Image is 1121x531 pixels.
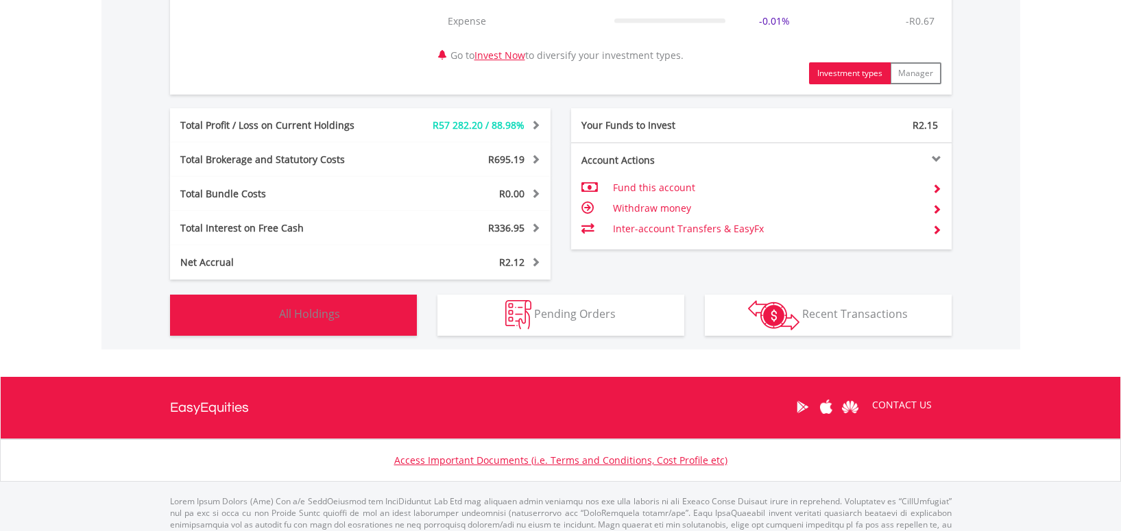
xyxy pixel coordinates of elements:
td: -R0.67 [899,8,941,35]
img: holdings-wht.png [247,300,276,330]
span: R2.15 [913,119,938,132]
a: EasyEquities [170,377,249,439]
button: Manager [890,62,941,84]
span: All Holdings [279,306,340,321]
td: Withdraw money [613,198,921,219]
div: Total Bundle Costs [170,187,392,201]
td: Fund this account [613,177,921,198]
button: Recent Transactions [705,295,952,336]
button: All Holdings [170,295,417,336]
button: Pending Orders [437,295,684,336]
div: Total Brokerage and Statutory Costs [170,153,392,166]
a: Apple [815,386,839,428]
a: Google Play [791,386,815,428]
div: Total Profit / Loss on Current Holdings [170,119,392,132]
td: Inter-account Transfers & EasyFx [613,219,921,239]
div: Account Actions [571,153,762,167]
div: Your Funds to Invest [571,119,762,132]
td: Expense [441,8,607,35]
a: Huawei [839,386,863,428]
img: pending_instructions-wht.png [505,300,531,330]
a: CONTACT US [863,386,941,424]
div: Net Accrual [170,256,392,269]
span: R695.19 [488,153,525,166]
span: R2.12 [499,256,525,269]
a: Access Important Documents (i.e. Terms and Conditions, Cost Profile etc) [394,454,727,467]
span: Pending Orders [534,306,616,321]
div: Total Interest on Free Cash [170,221,392,235]
span: R57 282.20 / 88.98% [433,119,525,132]
span: R0.00 [499,187,525,200]
span: Recent Transactions [802,306,908,321]
a: Invest Now [474,49,525,62]
span: R336.95 [488,221,525,234]
td: -0.01% [732,8,816,35]
img: transactions-zar-wht.png [748,300,799,330]
button: Investment types [809,62,891,84]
